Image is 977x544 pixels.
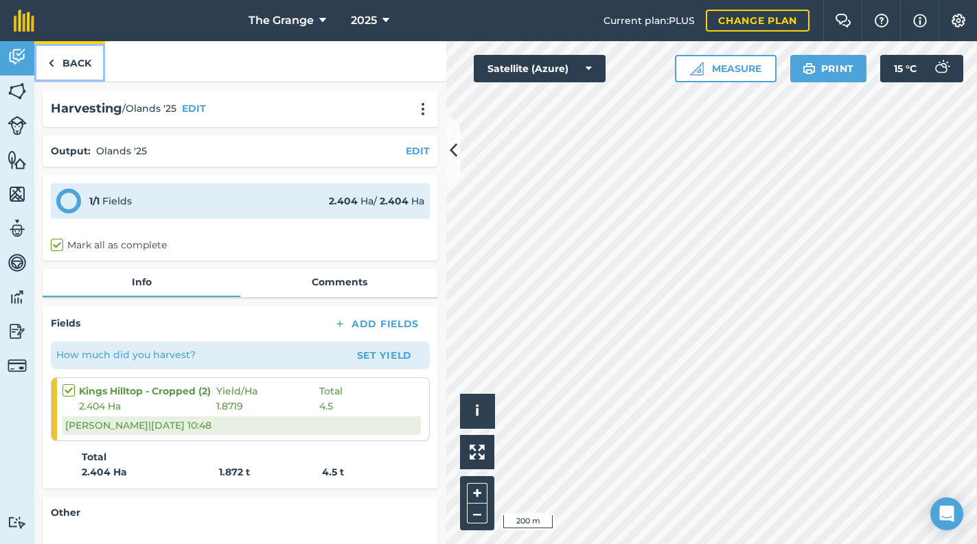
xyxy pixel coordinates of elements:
img: svg+xml;base64,PHN2ZyB4bWxucz0iaHR0cDovL3d3dy53My5vcmcvMjAwMC9zdmciIHdpZHRoPSIxOSIgaGVpZ2h0PSIyNC... [803,60,816,77]
img: svg+xml;base64,PHN2ZyB4bWxucz0iaHR0cDovL3d3dy53My5vcmcvMjAwMC9zdmciIHdpZHRoPSIyMCIgaGVpZ2h0PSIyNC... [415,102,431,116]
span: 1.8719 [216,399,319,414]
h4: Other [51,505,430,520]
strong: Kings Hilltop - Cropped (2) [79,383,216,399]
div: Fields [89,193,132,209]
span: / Olands '25 [122,101,176,116]
button: EDIT [182,101,206,116]
h4: Fields [51,316,80,331]
span: 2.404 Ha [79,399,216,414]
img: svg+xml;base64,PD94bWwgdmVyc2lvbj0iMS4wIiBlbmNvZGluZz0idXRmLTgiPz4KPCEtLSBHZW5lcmF0b3I6IEFkb2JlIE... [8,116,27,135]
img: svg+xml;base64,PHN2ZyB4bWxucz0iaHR0cDovL3d3dy53My5vcmcvMjAwMC9zdmciIHdpZHRoPSI1NiIgaGVpZ2h0PSI2MC... [8,184,27,204]
img: svg+xml;base64,PHN2ZyB4bWxucz0iaHR0cDovL3d3dy53My5vcmcvMjAwMC9zdmciIHdpZHRoPSI1NiIgaGVpZ2h0PSI2MC... [8,150,27,170]
img: svg+xml;base64,PD94bWwgdmVyc2lvbj0iMS4wIiBlbmNvZGluZz0idXRmLTgiPz4KPCEtLSBHZW5lcmF0b3I6IEFkb2JlIE... [8,287,27,307]
strong: 1 / 1 [89,195,100,207]
p: How much did you harvest? [56,347,196,362]
span: Yield / Ha [216,383,319,399]
label: Mark all as complete [51,238,167,252]
img: Ruler icon [690,62,704,75]
button: Add Fields [323,314,430,333]
button: i [460,394,494,428]
span: 4.5 [319,399,333,414]
span: 2025 [351,12,377,29]
span: 15 ° C [894,55,917,82]
img: Four arrows, one pointing top left, one top right, one bottom right and the last bottom left [470,445,485,460]
a: Change plan [706,10,809,32]
img: svg+xml;base64,PD94bWwgdmVyc2lvbj0iMS4wIiBlbmNvZGluZz0idXRmLTgiPz4KPCEtLSBHZW5lcmF0b3I6IEFkb2JlIE... [8,356,27,375]
div: Open Intercom Messenger [930,497,963,530]
button: – [467,504,487,523]
div: Ha / Ha [329,193,424,209]
img: svg+xml;base64,PD94bWwgdmVyc2lvbj0iMS4wIiBlbmNvZGluZz0idXRmLTgiPz4KPCEtLSBHZW5lcmF0b3I6IEFkb2JlIE... [8,321,27,342]
span: Total [319,383,343,399]
button: Print [790,55,867,82]
a: Comments [240,269,438,295]
img: svg+xml;base64,PD94bWwgdmVyc2lvbj0iMS4wIiBlbmNvZGluZz0idXRmLTgiPz4KPCEtLSBHZW5lcmF0b3I6IEFkb2JlIE... [8,47,27,67]
button: EDIT [406,143,430,158]
span: Current plan : PLUS [604,13,695,28]
img: svg+xml;base64,PD94bWwgdmVyc2lvbj0iMS4wIiBlbmNvZGluZz0idXRmLTgiPz4KPCEtLSBHZW5lcmF0b3I6IEFkb2JlIE... [928,55,955,82]
span: i [475,402,479,419]
button: + [467,483,487,504]
strong: 1.872 t [219,464,322,480]
strong: 2.404 Ha [82,464,219,480]
img: fieldmargin Logo [14,10,34,32]
img: A cog icon [950,14,967,27]
a: Back [34,41,105,82]
strong: 2.404 [329,195,358,207]
strong: 4.5 t [322,466,344,478]
button: Satellite (Azure) [474,55,606,82]
img: svg+xml;base64,PD94bWwgdmVyc2lvbj0iMS4wIiBlbmNvZGluZz0idXRmLTgiPz4KPCEtLSBHZW5lcmF0b3I6IEFkb2JlIE... [8,516,27,529]
div: [PERSON_NAME] | [DATE] 10:48 [62,416,421,434]
span: The Grange [249,12,314,29]
button: Set Yield [345,344,424,366]
img: svg+xml;base64,PD94bWwgdmVyc2lvbj0iMS4wIiBlbmNvZGluZz0idXRmLTgiPz4KPCEtLSBHZW5lcmF0b3I6IEFkb2JlIE... [8,252,27,273]
strong: 2.404 [380,195,409,207]
img: svg+xml;base64,PHN2ZyB4bWxucz0iaHR0cDovL3d3dy53My5vcmcvMjAwMC9zdmciIHdpZHRoPSI5IiBoZWlnaHQ9IjI0Ii... [48,55,54,71]
button: Measure [675,55,777,82]
img: svg+xml;base64,PHN2ZyB4bWxucz0iaHR0cDovL3d3dy53My5vcmcvMjAwMC9zdmciIHdpZHRoPSIxNyIgaGVpZ2h0PSIxNy... [913,12,927,29]
strong: Total [82,449,106,464]
img: Two speech bubbles overlapping with the left bubble in the forefront [835,14,851,27]
p: Olands '25 [96,143,147,158]
h4: Output : [51,143,91,158]
img: svg+xml;base64,PHN2ZyB4bWxucz0iaHR0cDovL3d3dy53My5vcmcvMjAwMC9zdmciIHdpZHRoPSI1NiIgaGVpZ2h0PSI2MC... [8,81,27,102]
img: svg+xml;base64,PD94bWwgdmVyc2lvbj0iMS4wIiBlbmNvZGluZz0idXRmLTgiPz4KPCEtLSBHZW5lcmF0b3I6IEFkb2JlIE... [8,218,27,239]
h2: Harvesting [51,99,122,119]
button: 15 °C [880,55,963,82]
a: Info [43,269,240,295]
img: A question mark icon [873,14,890,27]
